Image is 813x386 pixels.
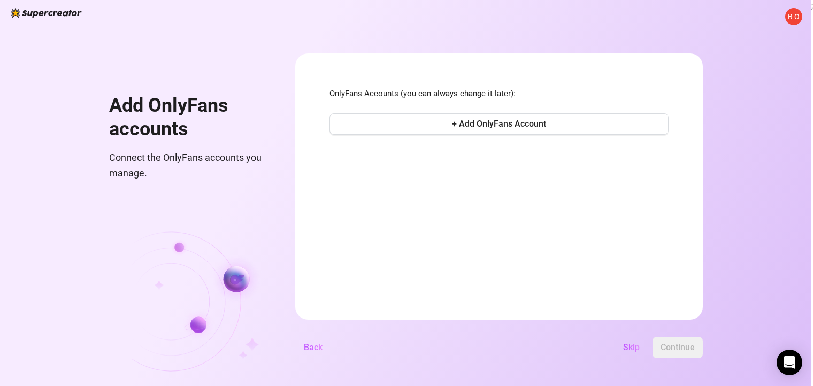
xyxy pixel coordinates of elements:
[109,150,270,181] span: Connect the OnlyFans accounts you manage.
[329,88,669,101] span: OnlyFans Accounts (you can always change it later):
[788,11,800,22] span: B O
[615,337,648,358] button: Skip
[452,119,546,129] span: + Add OnlyFans Account
[109,94,270,141] h1: Add OnlyFans accounts
[329,113,669,135] button: + Add OnlyFans Account
[653,337,703,358] button: Continue
[623,342,640,352] span: Skip
[304,342,323,352] span: Back
[295,337,331,358] button: Back
[777,350,802,375] div: Open Intercom Messenger
[11,8,82,18] img: logo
